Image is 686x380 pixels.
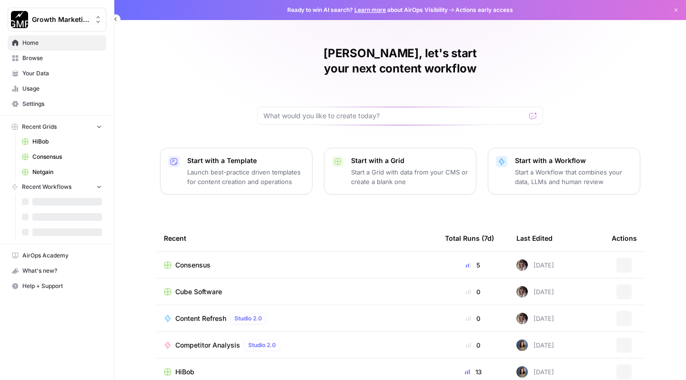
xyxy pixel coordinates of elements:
span: Actions early access [455,6,513,14]
a: Browse [8,51,106,66]
p: Start a Grid with data from your CMS or create a blank one [351,167,468,186]
p: Start with a Workflow [515,156,632,165]
div: [DATE] [516,339,554,351]
a: AirOps Academy [8,248,106,263]
div: 0 [445,340,501,350]
a: Consensus [18,149,106,164]
span: Studio 2.0 [248,341,276,349]
span: Studio 2.0 [234,314,262,323]
span: Home [22,39,102,47]
span: Ready to win AI search? about AirOps Visibility [287,6,448,14]
div: 0 [445,287,501,297]
div: 0 [445,314,501,323]
p: Start a Workflow that combines your data, LLMs and human review [515,167,632,186]
div: Actions [612,225,637,251]
span: Consensus [32,153,102,161]
img: rw7z87w77s6b6ah2potetxv1z3h6 [516,313,528,324]
div: Total Runs (7d) [445,225,494,251]
img: q840ambyqsdkpt4363qgssii3vef [516,339,528,351]
div: [DATE] [516,259,554,271]
div: 5 [445,260,501,270]
a: Home [8,35,106,51]
p: Start with a Template [187,156,304,165]
button: What's new? [8,263,106,278]
span: Consensus [175,260,211,270]
a: Competitor AnalysisStudio 2.0 [164,339,430,351]
img: rw7z87w77s6b6ah2potetxv1z3h6 [516,286,528,298]
button: Workspace: Growth Marketing Pro [8,8,106,31]
span: AirOps Academy [22,251,102,260]
span: Help + Support [22,282,102,290]
span: HiBob [175,367,194,377]
span: Browse [22,54,102,62]
p: Launch best-practice driven templates for content creation and operations [187,167,304,186]
span: Recent Workflows [22,183,71,191]
a: Netgain [18,164,106,180]
div: What's new? [8,264,106,278]
div: [DATE] [516,366,554,378]
a: Content RefreshStudio 2.0 [164,313,430,324]
h1: [PERSON_NAME], let's start your next content workflow [257,46,543,76]
input: What would you like to create today? [263,111,525,121]
a: HiBob [18,134,106,149]
p: Start with a Grid [351,156,468,165]
div: [DATE] [516,313,554,324]
button: Start with a TemplateLaunch best-practice driven templates for content creation and operations [160,148,313,195]
span: Usage [22,84,102,93]
div: Recent [164,225,430,251]
span: Settings [22,100,102,108]
button: Recent Grids [8,120,106,134]
img: q840ambyqsdkpt4363qgssii3vef [516,366,528,378]
button: Start with a GridStart a Grid with data from your CMS or create a blank one [324,148,476,195]
div: [DATE] [516,286,554,298]
button: Start with a WorkflowStart a Workflow that combines your data, LLMs and human review [488,148,640,195]
span: Netgain [32,168,102,176]
a: Consensus [164,260,430,270]
a: HiBob [164,367,430,377]
div: Last Edited [516,225,553,251]
a: Learn more [354,6,386,13]
span: HiBob [32,137,102,146]
img: Growth Marketing Pro Logo [11,11,28,28]
span: Content Refresh [175,314,226,323]
div: 13 [445,367,501,377]
span: Your Data [22,69,102,78]
span: Recent Grids [22,123,57,131]
span: Cube Software [175,287,222,297]
a: Usage [8,81,106,96]
span: Growth Marketing Pro [32,15,90,24]
a: Your Data [8,66,106,81]
a: Cube Software [164,287,430,297]
button: Recent Workflows [8,180,106,194]
a: Settings [8,96,106,112]
span: Competitor Analysis [175,340,240,350]
button: Help + Support [8,278,106,294]
img: rw7z87w77s6b6ah2potetxv1z3h6 [516,259,528,271]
